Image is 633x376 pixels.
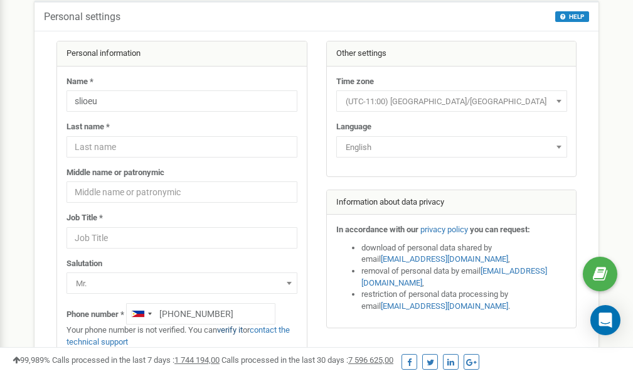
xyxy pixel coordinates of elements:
[127,304,156,324] div: Telephone country code
[336,90,567,112] span: (UTC-11:00) Pacific/Midway
[555,11,589,22] button: HELP
[66,227,297,249] input: Job Title
[126,303,275,325] input: +1-800-555-55-55
[420,225,468,234] a: privacy policy
[590,305,620,335] div: Open Intercom Messenger
[470,225,530,234] strong: you can request:
[66,325,290,346] a: contact the technical support
[66,212,103,224] label: Job Title *
[66,181,297,203] input: Middle name or patronymic
[66,325,297,348] p: Your phone number is not verified. You can or
[66,136,297,158] input: Last name
[66,76,93,88] label: Name *
[361,289,567,312] li: restriction of personal data processing by email .
[66,309,124,321] label: Phone number *
[361,266,547,287] a: [EMAIL_ADDRESS][DOMAIN_NAME]
[66,90,297,112] input: Name
[13,355,50,365] span: 99,989%
[217,325,243,335] a: verify it
[66,258,102,270] label: Salutation
[381,301,508,311] a: [EMAIL_ADDRESS][DOMAIN_NAME]
[66,272,297,294] span: Mr.
[327,41,577,67] div: Other settings
[336,76,374,88] label: Time zone
[221,355,393,365] span: Calls processed in the last 30 days :
[44,11,120,23] h5: Personal settings
[341,93,563,110] span: (UTC-11:00) Pacific/Midway
[336,225,418,234] strong: In accordance with our
[327,190,577,215] div: Information about data privacy
[66,167,164,179] label: Middle name or patronymic
[361,266,567,289] li: removal of personal data by email ,
[341,139,563,156] span: English
[174,355,220,365] u: 1 744 194,00
[57,41,307,67] div: Personal information
[361,242,567,266] li: download of personal data shared by email ,
[336,136,567,158] span: English
[66,121,110,133] label: Last name *
[71,275,293,293] span: Mr.
[52,355,220,365] span: Calls processed in the last 7 days :
[348,355,393,365] u: 7 596 625,00
[336,121,371,133] label: Language
[381,254,508,264] a: [EMAIL_ADDRESS][DOMAIN_NAME]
